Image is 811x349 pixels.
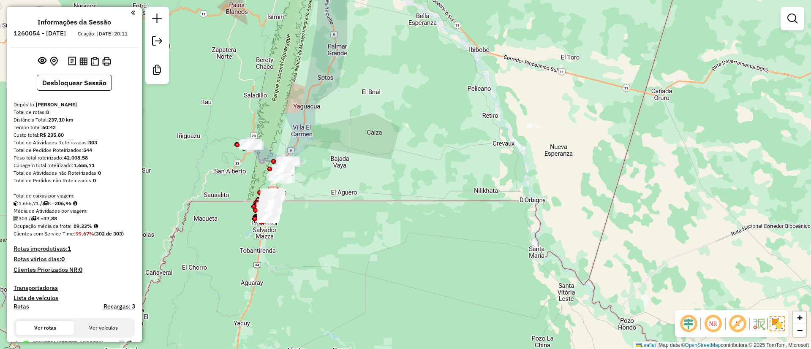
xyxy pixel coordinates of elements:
[14,131,135,139] div: Custo total:
[14,303,29,310] a: Rotas
[793,311,806,324] a: Zoom in
[94,224,98,229] em: Média calculada utilizando a maior ocupação (%Peso ou %Cubagem) de cada rota da sessão. Rotas cro...
[42,124,56,130] strong: 60:42
[14,139,135,146] div: Total de Atividades Roteirizadas:
[55,200,71,206] strong: 206,96
[14,192,135,200] div: Total de caixas por viagem:
[76,230,94,237] strong: 99,67%
[73,162,95,168] strong: 1.655,71
[14,215,135,222] div: 303 / 8 =
[797,312,803,323] span: +
[14,266,135,273] h4: Clientes Priorizados NR:
[48,55,60,68] button: Centralizar mapa no depósito ou ponto de apoio
[32,340,54,346] span: 4529BTR
[752,317,765,330] img: Fluxo de ruas
[98,170,101,176] strong: 0
[703,314,723,334] span: Ocultar NR
[127,340,132,345] em: Rota exportada
[14,256,135,263] h4: Rotas vários dias:
[14,108,135,116] div: Total de rotas:
[88,139,97,146] strong: 303
[793,324,806,337] a: Zoom out
[678,314,699,334] span: Ocultar deslocamento
[15,340,103,346] span: 1 -
[268,186,279,197] img: SAZ BO Yacuiba
[83,147,92,153] strong: 544
[14,284,135,292] h4: Transportadoras
[101,55,113,68] button: Imprimir Rotas
[727,314,748,334] span: Exibir rótulo
[14,216,19,221] i: Total de Atividades
[14,230,76,237] span: Clientes com Service Time:
[131,8,135,17] a: Clique aqui para minimizar o painel
[14,162,135,169] div: Cubagem total roteirizado:
[14,101,135,108] div: Depósito:
[14,154,135,162] div: Peso total roteirizado:
[14,295,135,302] h4: Lista de veículos
[14,201,19,206] i: Cubagem total roteirizado
[14,245,135,252] h4: Rotas improdutivas:
[36,101,77,108] strong: [PERSON_NAME]
[14,146,135,154] div: Total de Pedidos Roteirizados:
[16,321,74,335] button: Ver rotas
[61,255,65,263] strong: 0
[66,55,78,68] button: Logs desbloquear sessão
[784,10,801,27] a: Exibir filtros
[48,116,73,123] strong: 237,10 km
[40,132,64,138] strong: R$ 235,80
[685,342,721,348] a: OpenStreetMap
[149,10,166,29] a: Nova sessão e pesquisa
[14,116,135,124] div: Distância Total:
[46,109,49,115] strong: 8
[64,154,88,161] strong: 42.008,58
[54,340,103,346] span: | [STREET_ADDRESS]
[103,303,135,310] h4: Recargas: 3
[797,325,803,335] span: −
[36,54,48,68] button: Exibir sessão original
[94,230,124,237] strong: (302 de 303)
[73,201,77,206] i: Meta Caixas/viagem: 186,20 Diferença: 20,76
[93,177,96,184] strong: 0
[119,340,124,345] em: Opções
[74,321,133,335] button: Ver veículos
[31,216,36,221] i: Total de rotas
[68,245,71,252] strong: 1
[37,75,112,91] button: Desbloquear Sessão
[73,223,92,229] strong: 89,33%
[14,30,66,37] h6: 1260054 - [DATE]
[770,316,785,331] img: Exibir/Ocultar setores
[38,18,111,26] h4: Informações da Sessão
[14,124,135,131] div: Tempo total:
[149,32,166,51] a: Exportar sessão
[79,266,82,273] strong: 0
[657,342,659,348] span: |
[74,30,131,38] div: Criação: [DATE] 20:11
[14,223,72,229] span: Ocupação média da frota:
[634,342,811,349] div: Map data © contributors,© 2025 TomTom, Microsoft
[14,207,135,215] div: Média de Atividades por viagem:
[149,62,166,81] a: Criar modelo
[42,201,48,206] i: Total de rotas
[14,200,135,207] div: 1.655,71 / 8 =
[14,177,135,184] div: Total de Pedidos não Roteirizados:
[78,55,89,67] button: Visualizar relatório de Roteirização
[89,55,101,68] button: Visualizar Romaneio
[44,215,57,222] strong: 37,88
[14,169,135,177] div: Total de Atividades não Roteirizadas:
[636,342,656,348] a: Leaflet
